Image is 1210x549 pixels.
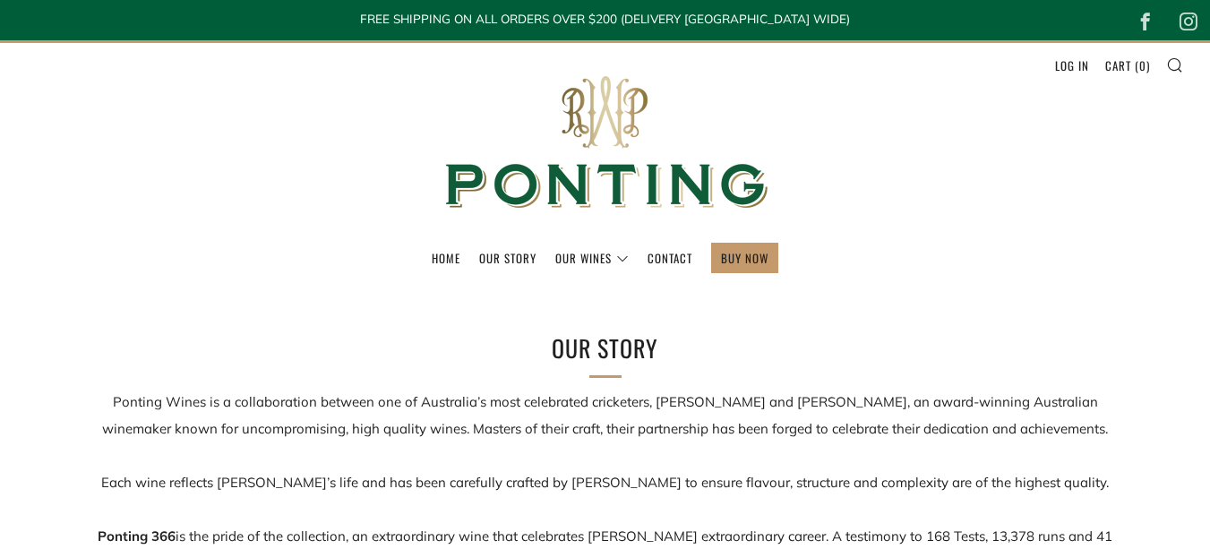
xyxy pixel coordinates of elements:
[426,43,785,243] img: Ponting Wines
[721,244,768,272] a: BUY NOW
[1139,56,1146,74] span: 0
[432,244,460,272] a: Home
[1105,51,1150,80] a: Cart (0)
[648,244,692,272] a: Contact
[98,528,176,545] strong: Ponting 366
[555,244,629,272] a: Our Wines
[479,244,536,272] a: Our Story
[310,330,901,367] h2: Our Story
[1055,51,1089,80] a: Log in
